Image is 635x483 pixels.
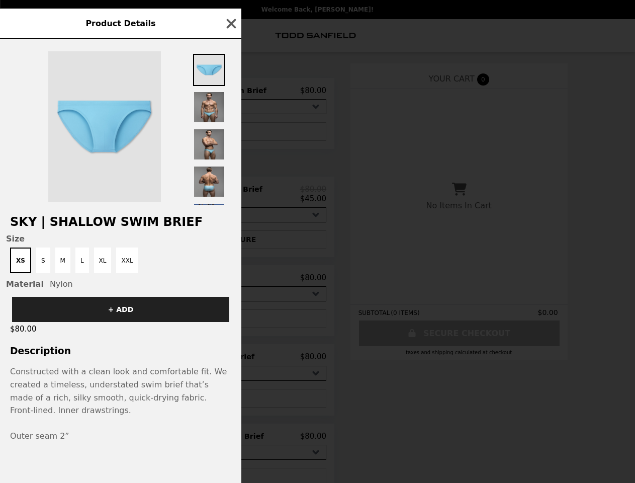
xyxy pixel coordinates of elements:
img: Thumbnail 4 [193,166,225,198]
span: Product Details [85,19,155,28]
button: XXL [116,248,138,273]
button: XL [94,248,112,273]
img: Thumbnail 3 [193,128,225,160]
img: Thumbnail 2 [193,91,225,123]
span: Material [6,279,44,289]
span: Size [6,234,235,244]
img: XS / Nylon [48,51,161,202]
button: + ADD [12,297,229,322]
button: XS [10,248,31,273]
span: ” [65,431,69,441]
img: Thumbnail 5 [193,203,225,235]
button: L [75,248,89,273]
button: M [55,248,70,273]
div: Constructed with a clean look and comfortable fit. We created a timeless, understated swim brief ... [10,365,231,417]
button: S [36,248,50,273]
img: Thumbnail 1 [193,54,225,86]
div: Outer seam 2 [10,430,231,443]
div: Nylon [6,279,235,289]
